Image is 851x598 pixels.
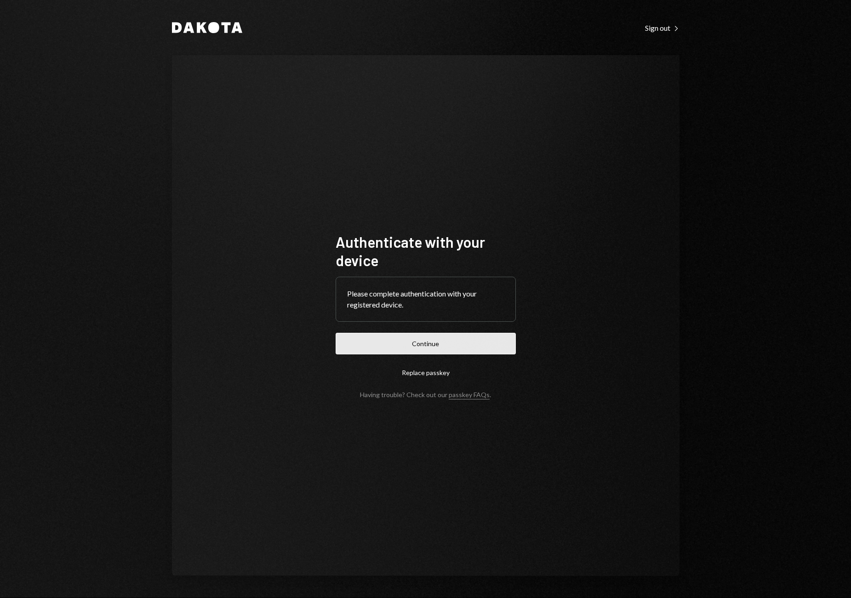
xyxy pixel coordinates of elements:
[360,391,491,399] div: Having trouble? Check out our .
[449,391,490,399] a: passkey FAQs
[336,362,516,383] button: Replace passkey
[347,288,504,310] div: Please complete authentication with your registered device.
[645,23,680,33] a: Sign out
[336,233,516,269] h1: Authenticate with your device
[336,333,516,354] button: Continue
